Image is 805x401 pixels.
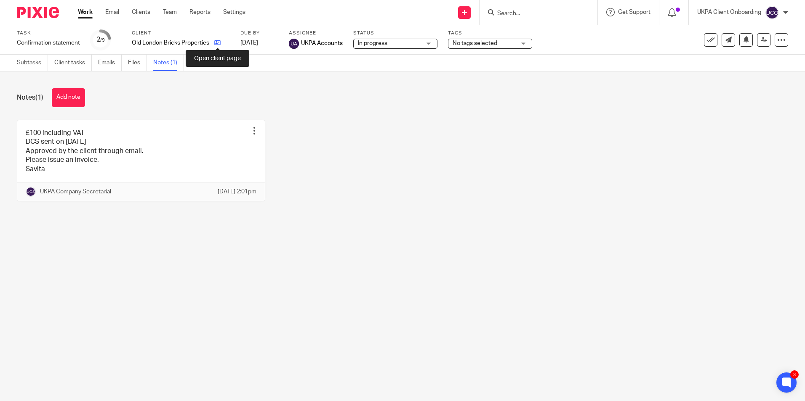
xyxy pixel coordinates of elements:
[453,40,497,46] span: No tags selected
[448,30,532,37] label: Tags
[132,8,150,16] a: Clients
[132,30,230,37] label: Client
[697,8,761,16] p: UKPA Client Onboarding
[96,35,105,45] div: 2
[17,39,80,47] div: Confirmation statement
[358,40,387,46] span: In progress
[301,39,343,47] span: UKPA Accounts
[223,8,245,16] a: Settings
[17,7,59,18] img: Pixie
[189,8,211,16] a: Reports
[289,30,343,37] label: Assignee
[17,55,48,71] a: Subtasks
[353,30,437,37] label: Status
[78,8,93,16] a: Work
[52,88,85,107] button: Add note
[98,55,122,71] a: Emails
[105,8,119,16] a: Email
[35,94,43,101] span: (1)
[190,55,223,71] a: Audit logs
[790,370,799,379] div: 3
[765,6,779,19] img: svg%3E
[218,187,256,196] p: [DATE] 2:01pm
[40,187,111,196] p: UKPA Company Secretarial
[132,39,210,47] p: Old London Bricks Properties Ltd
[54,55,92,71] a: Client tasks
[163,8,177,16] a: Team
[289,39,299,49] img: svg%3E
[17,30,80,37] label: Task
[240,40,258,46] span: [DATE]
[100,38,105,42] small: /9
[26,187,36,197] img: svg%3E
[618,9,650,15] span: Get Support
[17,93,43,102] h1: Notes
[153,55,184,71] a: Notes (1)
[128,55,147,71] a: Files
[240,30,278,37] label: Due by
[496,10,572,18] input: Search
